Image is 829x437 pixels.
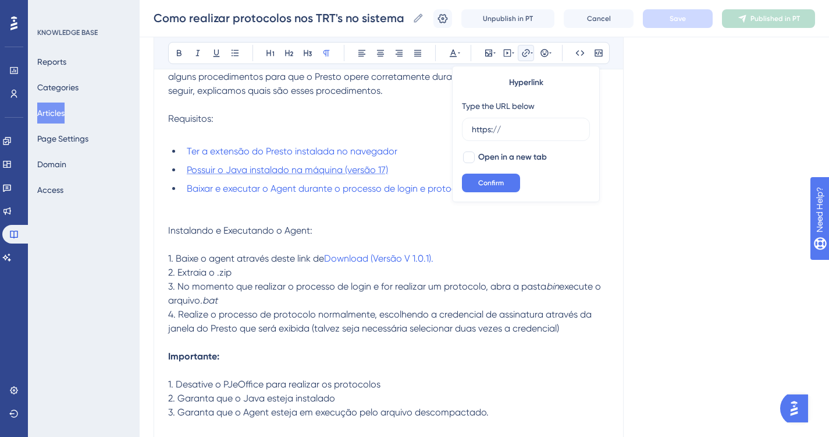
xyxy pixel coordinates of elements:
span: 2. Extraia o .zip [168,267,232,278]
span: Need Help? [27,3,73,17]
a: Possuir o Java instalado na máquina (versão 17) [187,164,388,175]
div: KNOWLEDGE BASE [37,28,98,37]
div: Type the URL below [462,99,535,113]
em: bin [546,281,559,292]
span: Cancel [587,14,611,23]
span: Confirm [478,178,504,188]
button: Cancel [564,9,634,28]
span: Instalando e Executando o Agent: [168,225,312,236]
button: Published in PT [722,9,815,28]
span: Open in a new tab [478,150,547,164]
span: 3. Garanta que o Agent esteja em execução pelo arquivo descompactado. [168,407,489,418]
button: Articles [37,103,65,124]
input: Article Name [154,10,408,26]
span: 4. Realize o processo de protocolo normalmente, escolhendo a credencial de assinatura através da ... [168,309,594,334]
button: Save [643,9,713,28]
iframe: UserGuiding AI Assistant Launcher [780,391,815,426]
a: Ter a extensão do Presto instalada no navegador [187,146,397,157]
button: Confirm [462,174,520,192]
span: 1. Desative o PJeOffice para realizar os protocolos [168,379,380,390]
button: Reports [37,51,66,72]
button: Page Settings [37,128,88,149]
span: Requisitos: [168,113,214,124]
span: Unpublish in PT [483,14,533,23]
em: .bat [200,295,218,306]
button: Access [37,179,63,200]
span: Published in PT [750,14,800,23]
span: Save [670,14,686,23]
button: Unpublish in PT [461,9,554,28]
span: 1. Baixe o agent através deste link de [168,253,324,264]
span: 2. Garanta que o Java esteja instalado [168,393,335,404]
strong: Importante: [168,351,219,362]
span: 3. No momento que realizar o processo de login e for realizar um protocolo, abra a pasta [168,281,546,292]
a: Baixar e executar o Agent durante o processo de login e protocolo no PJE TRT ou JPe MG [187,183,567,194]
input: Type the value [472,123,580,136]
button: Categories [37,77,79,98]
span: Hyperlink [509,76,543,90]
button: Domain [37,154,66,175]
span: Devido ao funcionamento específico do PJe Office nos Tribunais Trabalhistas, é necessário seguir ... [168,57,586,96]
a: Download (Versão V 1.0.1). [324,253,433,264]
